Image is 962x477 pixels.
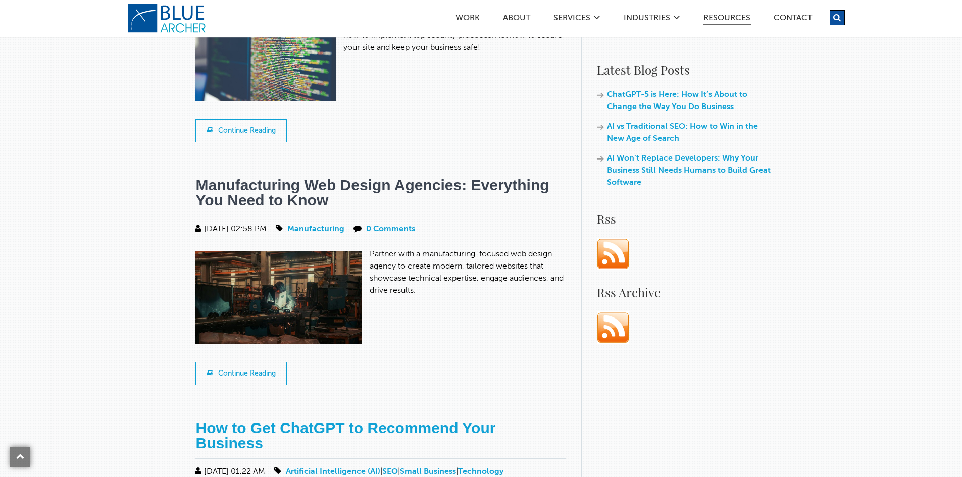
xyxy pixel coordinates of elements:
[287,225,344,233] a: Manufacturing
[382,468,398,476] a: SEO
[458,468,503,476] a: Technology
[773,14,813,25] a: Contact
[607,154,771,187] a: AI Won’t Replace Developers: Why Your Business Still Needs Humans to Build Great Software
[272,468,503,476] span: | | |
[193,468,265,476] span: [DATE] 01:22 AM
[553,14,591,25] a: SERVICES
[195,177,549,208] a: Manufacturing Web Design Agencies: Everything You Need to Know
[195,8,343,109] img: monitor showing code on screen indicating the need to secure a website
[195,251,369,352] img: Manufacturing Web Design Agencies
[502,14,531,25] a: ABOUT
[195,419,495,451] a: How to Get ChatGPT to Recommend Your Business
[193,225,267,233] span: [DATE] 02:58 PM
[597,209,771,228] h4: Rss
[455,14,480,25] a: Work
[195,248,566,297] p: Partner with a manufacturing-focused web design agency to create modern, tailored websites that s...
[597,238,629,270] img: rss.png
[597,311,629,344] img: rss.png
[597,61,771,79] h4: Latest Blog Posts
[597,283,771,301] h4: Rss Archive
[128,3,209,33] a: logo
[607,91,747,111] a: ChatGPT-5 is Here: How It’s About to Change the Way You Do Business
[703,14,751,25] a: Resources
[607,123,758,143] a: AI vs Traditional SEO: How to Win in the New Age of Search
[195,119,287,142] a: Continue Reading
[366,225,415,233] a: 0 Comments
[195,362,287,385] a: Continue Reading
[400,468,456,476] a: Small Business
[286,468,380,476] a: Artificial Intelligence (AI)
[623,14,671,25] a: Industries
